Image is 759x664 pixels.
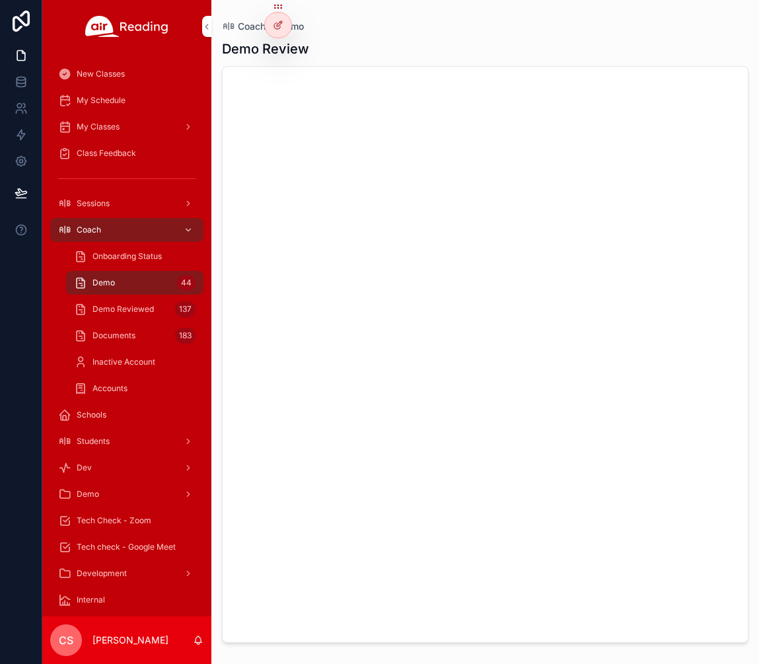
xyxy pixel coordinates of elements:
a: Students [50,429,203,453]
span: Inactive Account [92,357,155,367]
a: Onboarding Status [66,244,203,268]
a: Schools [50,403,203,427]
span: New Classes [77,69,125,79]
div: 44 [177,275,196,291]
a: Internal [50,588,203,612]
a: Accounts [66,377,203,400]
span: Schools [77,410,106,420]
a: Demo44 [66,271,203,295]
a: Tech Check - Zoom [50,509,203,533]
span: Dev [77,462,92,473]
span: Class Feedback [77,148,136,159]
span: Demo [92,277,115,288]
img: App logo [85,16,168,37]
span: CS [59,632,73,648]
span: Sessions [77,198,110,209]
span: Tech check - Google Meet [77,542,176,552]
a: Class Feedback [50,141,203,165]
a: My Schedule [50,89,203,112]
a: Documents183 [66,324,203,348]
a: Demo [50,482,203,506]
a: Tech check - Google Meet [50,535,203,559]
a: New Classes [50,62,203,86]
span: Coach [238,20,266,33]
span: Demo Reviewed [92,304,154,314]
a: Coach [222,20,266,33]
span: Internal [77,595,105,605]
p: [PERSON_NAME] [92,634,168,647]
span: My Schedule [77,95,126,106]
div: 137 [175,301,196,317]
div: 183 [175,328,196,344]
a: Dev [50,456,203,480]
a: Demo Reviewed137 [66,297,203,321]
span: Demo [77,489,99,499]
h1: Demo Review [222,40,309,58]
span: Students [77,436,110,447]
span: My Classes [77,122,120,132]
a: Coach [50,218,203,242]
span: Onboarding Status [92,251,162,262]
span: Tech Check - Zoom [77,515,151,526]
span: Development [77,568,127,579]
a: Sessions [50,192,203,215]
a: My Classes [50,115,203,139]
span: Coach [77,225,101,235]
div: scrollable content [42,53,211,616]
a: Development [50,562,203,585]
span: Documents [92,330,135,341]
span: Accounts [92,383,127,394]
a: Inactive Account [66,350,203,374]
